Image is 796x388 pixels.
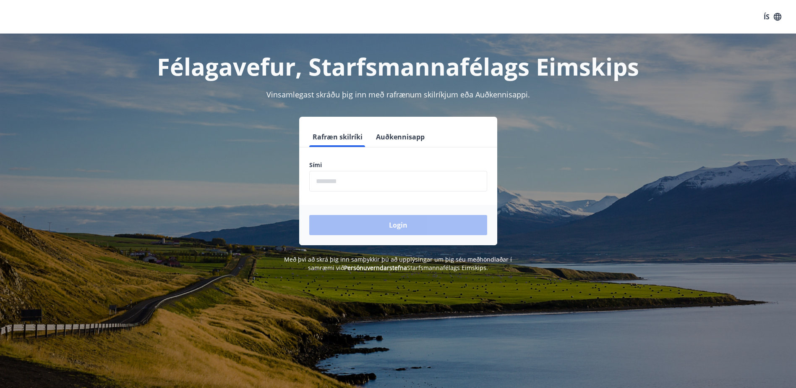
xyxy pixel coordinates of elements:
button: Rafræn skilríki [309,127,366,147]
h1: Félagavefur, Starfsmannafélags Eimskips [106,50,690,82]
a: Persónuverndarstefna [344,264,407,272]
span: Vinsamlegast skráðu þig inn með rafrænum skilríkjum eða Auðkennisappi. [266,89,530,100]
span: Með því að skrá þig inn samþykkir þú að upplýsingar um þig séu meðhöndlaðar í samræmi við Starfsm... [284,255,512,272]
button: ÍS [759,9,786,24]
label: Sími [309,161,487,169]
button: Auðkennisapp [373,127,428,147]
